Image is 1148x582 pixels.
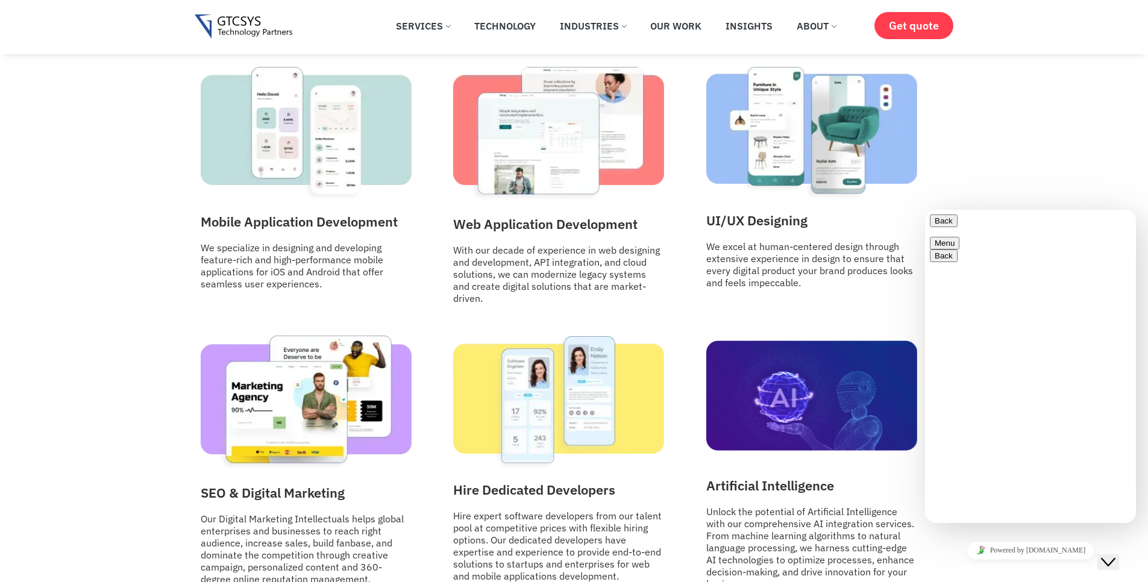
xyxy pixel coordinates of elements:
[706,340,917,451] img: Artificial Intelligence services offered by the Best Web and Mobile App Development Company
[453,481,615,498] a: Hire Dedicated Developers
[201,66,412,202] img: Best Web and Mobile App Development Company offering mobile app development solutions - Custom So...
[1097,534,1136,570] iframe: chat widget
[453,215,638,233] a: Web Application Development​
[717,13,782,39] a: Insights
[195,14,293,39] img: Gtcsys logo
[387,13,459,39] a: Services
[706,240,913,289] a: We excel at human-centered design through extensive experience in design to ensure that every dig...
[201,242,383,290] a: We specialize in designing and developing feature-rich and high-performance mobile applications f...
[453,510,662,582] a: Hire expert software developers from our talent pool at competitive prices with flexible hiring o...
[925,210,1136,523] iframe: chat widget
[706,477,834,494] a: Artificial Intelligence
[706,66,917,201] img: UI/UX designing by the Best Web and Mobile App Development Company
[201,213,398,230] a: Mobile Application Development
[889,19,939,32] span: Get quote
[453,244,660,304] a: With our decade of experience in web designing and development, API integration, and cloud soluti...
[874,12,953,39] a: Get quote
[641,13,710,39] a: Our Work
[551,13,635,39] a: Industries
[201,334,412,473] img: SEO and digital marketing services by the Best Web and Mobile App Development Company
[453,334,664,470] img: Hire developers from the Best Web and Mobile App Development Company
[706,211,808,229] a: UI/UX Designing
[465,13,545,39] a: Technology
[453,66,664,204] img: Best Web and Mobile App Development Company specializing in web application development- Custom S...
[201,484,345,501] a: SEO & Digital Marketing
[788,13,845,39] a: About
[925,537,1136,564] iframe: chat widget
